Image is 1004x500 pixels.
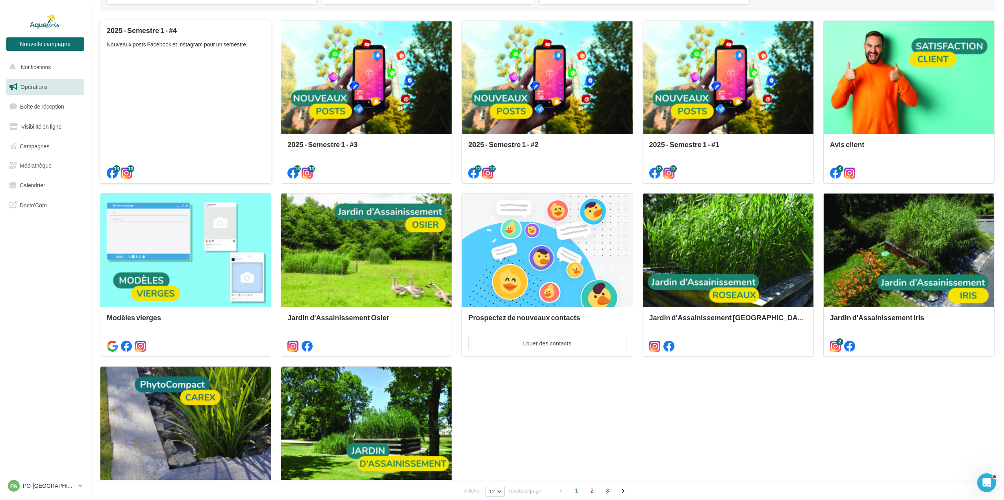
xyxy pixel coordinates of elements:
iframe: Intercom live chat [977,473,996,492]
a: Médiathèque [5,157,86,174]
div: Nouveaux posts Facebook et Instagram pour un semestre. [107,41,265,48]
a: Calendrier [5,177,86,194]
div: 12 [670,165,677,172]
div: 12 [656,165,663,172]
span: Visibilité en ligne [21,123,61,130]
span: 12 [489,488,495,494]
div: Modèles vierges [107,314,265,329]
div: 2025 - Semestre 1 - #1 [649,140,807,156]
div: 12 [474,165,482,172]
span: Médiathèque [20,162,52,169]
div: 13 [308,165,315,172]
div: 2 [836,338,843,345]
span: Afficher [464,487,481,494]
button: 12 [485,486,505,497]
div: 2025 - Semestre 1 - #3 [287,140,445,156]
span: Boîte de réception [20,103,64,110]
span: Campagnes [20,142,50,149]
a: Opérations [5,79,86,95]
span: 3 [601,484,614,497]
a: Visibilité en ligne [5,118,86,135]
div: 3 [836,165,843,172]
span: Docto'Com [20,200,47,210]
p: PO-[GEOGRAPHIC_DATA]-HERAULT [23,482,75,490]
span: PA [10,482,17,490]
div: 13 [113,165,120,172]
button: Louer des contacts [468,337,626,350]
span: résultats/page [509,487,541,494]
div: 12 [489,165,496,172]
div: 2025 - Semestre 1 - #4 [107,26,265,34]
div: 13 [294,165,301,172]
a: Boîte de réception [5,98,86,115]
button: Nouvelle campagne [6,37,84,51]
span: 2 [586,484,598,497]
span: 1 [571,484,583,497]
div: Jardin d'Assainissement Osier [287,314,445,329]
a: PA PO-[GEOGRAPHIC_DATA]-HERAULT [6,478,84,493]
button: Notifications [5,59,83,76]
div: Avis client [830,140,988,156]
div: Jardin d'Assainissement [GEOGRAPHIC_DATA] [649,314,807,329]
span: Notifications [21,64,51,70]
div: Jardin d'Assainissement Iris [830,314,988,329]
div: Prospectez de nouveaux contacts [468,314,626,329]
span: Calendrier [20,182,45,188]
div: 2025 - Semestre 1 - #2 [468,140,626,156]
div: 13 [127,165,134,172]
a: Campagnes [5,138,86,155]
span: Opérations [20,83,47,90]
a: Docto'Com [5,197,86,213]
